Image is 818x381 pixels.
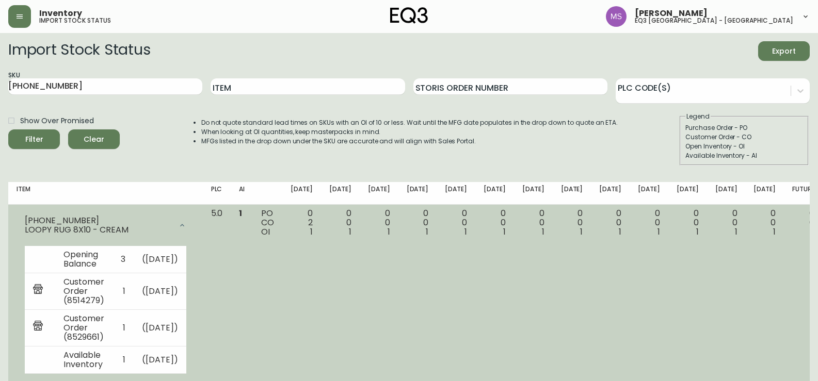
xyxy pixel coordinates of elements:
div: 0 0 [445,209,467,237]
div: 0 0 [329,209,351,237]
span: 1 [239,207,242,219]
span: 1 [580,226,583,238]
img: retail_report.svg [33,284,43,296]
div: 0 0 [677,209,699,237]
div: [PHONE_NUMBER]LOOPY RUG 8X10 - CREAM [17,209,195,242]
span: Inventory [39,9,82,18]
th: [DATE] [514,182,553,205]
th: [DATE] [745,182,784,205]
span: 1 [388,226,390,238]
span: 1 [773,226,776,238]
th: [DATE] [553,182,591,205]
div: 0 0 [368,209,390,237]
div: 0 2 [291,209,313,237]
h5: import stock status [39,18,111,24]
span: 1 [619,226,621,238]
th: [DATE] [282,182,321,205]
div: LOOPY RUG 8X10 - CREAM [25,225,172,235]
span: 1 [542,226,544,238]
span: 1 [657,226,660,238]
span: 1 [349,226,351,238]
li: When looking at OI quantities, keep masterpacks in mind. [201,127,618,137]
td: Customer Order (8514279) [55,273,113,309]
legend: Legend [685,112,711,121]
img: retail_report.svg [33,321,43,333]
td: ( [DATE] ) [134,309,186,346]
h2: Import Stock Status [8,41,150,61]
span: Export [766,45,801,58]
td: ( [DATE] ) [134,346,186,373]
td: 3 [113,246,134,273]
th: [DATE] [668,182,707,205]
td: ( [DATE] ) [134,246,186,273]
span: 1 [310,226,313,238]
span: OI [261,226,270,238]
span: 1 [735,226,737,238]
th: [DATE] [398,182,437,205]
div: 0 0 [484,209,506,237]
th: [DATE] [707,182,746,205]
th: PLC [203,182,231,205]
div: 0 0 [715,209,737,237]
th: [DATE] [437,182,475,205]
img: 1b6e43211f6f3cc0b0729c9049b8e7af [606,6,627,27]
div: 0 0 [522,209,544,237]
div: Available Inventory - AI [685,151,803,160]
th: AI [231,182,253,205]
td: 1 [113,309,134,346]
th: [DATE] [321,182,360,205]
span: [PERSON_NAME] [635,9,708,18]
li: MFGs listed in the drop down under the SKU are accurate and will align with Sales Portal. [201,137,618,146]
td: 1 [113,273,134,309]
div: Filter [25,133,43,146]
button: Export [758,41,810,61]
th: [DATE] [360,182,398,205]
button: Clear [68,129,120,149]
img: logo [390,7,428,24]
td: Opening Balance [55,246,113,273]
div: Purchase Order - PO [685,123,803,132]
td: Customer Order (8529661) [55,309,113,346]
h5: eq3 [GEOGRAPHIC_DATA] - [GEOGRAPHIC_DATA] [635,18,793,24]
span: Clear [76,133,111,146]
div: Customer Order - CO [685,132,803,142]
th: [DATE] [475,182,514,205]
td: ( [DATE] ) [134,273,186,309]
td: 1 [113,346,134,373]
div: 0 0 [561,209,583,237]
td: Available Inventory [55,346,113,373]
li: Do not quote standard lead times on SKUs with an OI of 10 or less. Wait until the MFG date popula... [201,118,618,127]
div: 0 0 [599,209,621,237]
th: Item [8,182,203,205]
span: 1 [696,226,699,238]
div: 0 0 [407,209,429,237]
div: PO CO [261,209,274,237]
th: [DATE] [630,182,668,205]
span: 1 [426,226,428,238]
span: 1 [503,226,506,238]
div: 0 0 [753,209,776,237]
th: [DATE] [591,182,630,205]
div: Open Inventory - OI [685,142,803,151]
span: 1 [464,226,467,238]
span: Show Over Promised [20,115,94,126]
div: 0 0 [792,209,814,237]
div: 0 0 [638,209,660,237]
div: [PHONE_NUMBER] [25,216,172,225]
button: Filter [8,129,60,149]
